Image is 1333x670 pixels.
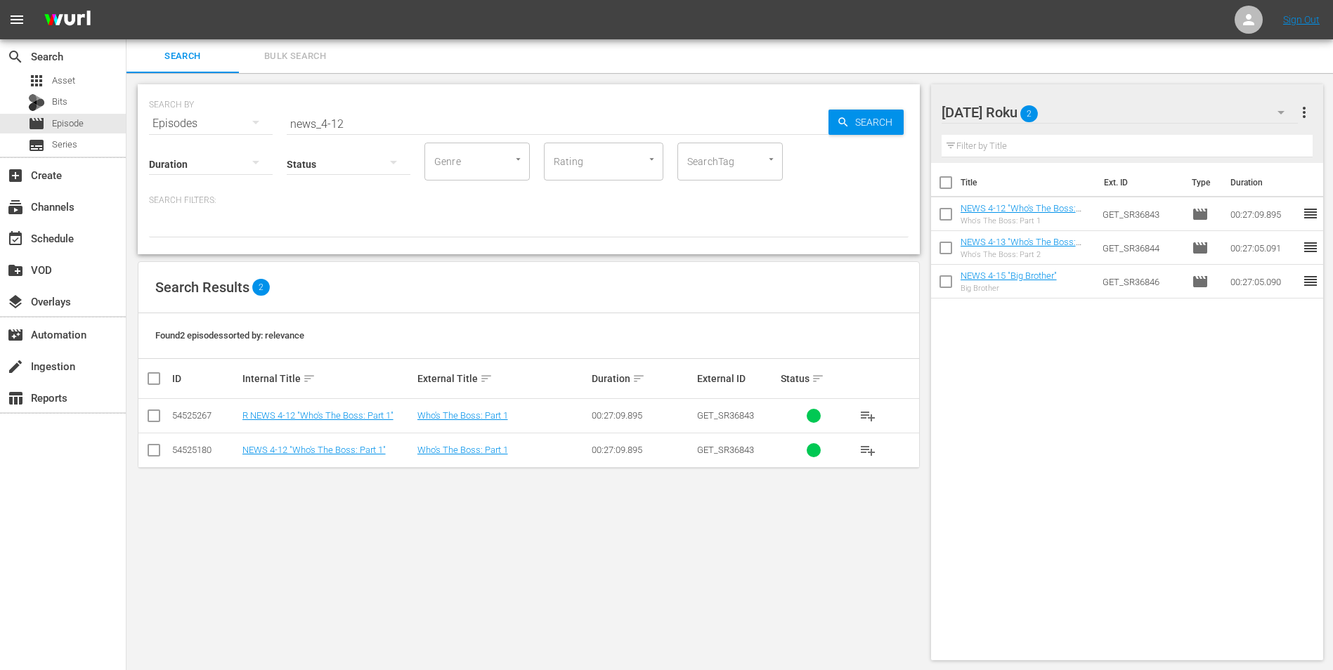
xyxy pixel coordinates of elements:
[961,203,1081,224] a: NEWS 4-12 "Who's The Boss: Part 1"
[34,4,101,37] img: ans4CAIJ8jUAAAAAAAAAAAAAAAAAAAAAAAAgQb4GAAAAAAAAAAAAAAAAAAAAAAAAJMjXAAAAAAAAAAAAAAAAAAAAAAAAgAT5G...
[28,137,45,154] span: Series
[851,433,885,467] button: playlist_add
[417,410,508,421] a: Who's The Boss: Part 1
[149,104,273,143] div: Episodes
[242,445,386,455] a: NEWS 4-12 "Who's The Boss: Part 1"
[961,270,1057,281] a: NEWS 4-15 "Big Brother"
[7,390,24,407] span: Reports
[851,399,885,433] button: playlist_add
[480,372,493,385] span: sort
[417,370,588,387] div: External Title
[592,410,692,421] div: 00:27:09.895
[1225,231,1302,265] td: 00:27:05.091
[512,152,525,166] button: Open
[1222,163,1306,202] th: Duration
[1296,104,1313,121] span: more_vert
[7,199,24,216] span: Channels
[7,167,24,184] span: Create
[8,11,25,28] span: menu
[28,115,45,132] span: Episode
[961,216,1092,225] div: Who's The Boss: Part 1
[1097,197,1186,231] td: GET_SR36843
[242,410,394,421] a: R NEWS 4-12 "Who's The Boss: Part 1"
[1302,272,1319,289] span: reorder
[7,327,24,343] span: Automation
[850,110,904,135] span: Search
[52,138,77,152] span: Series
[52,95,67,109] span: Bits
[961,284,1057,293] div: Big Brother
[155,330,304,341] span: Found 2 episodes sorted by: relevance
[7,294,24,310] span: Overlays
[7,230,24,247] span: event_available
[135,48,230,65] span: Search
[592,445,692,455] div: 00:27:09.895
[417,445,508,455] a: Who's The Boss: Part 1
[303,372,316,385] span: sort
[961,237,1081,258] a: NEWS 4-13 "Who's The Boss: Part 2"
[697,373,777,384] div: External ID
[1183,163,1222,202] th: Type
[645,152,658,166] button: Open
[859,442,876,459] span: playlist_add
[172,373,238,384] div: ID
[149,195,909,206] p: Search Filters:
[247,48,343,65] span: Bulk Search
[252,279,270,296] span: 2
[155,279,249,296] span: Search Results
[1283,14,1320,25] a: Sign Out
[1192,206,1209,223] span: Episode
[7,48,24,65] span: Search
[765,152,778,166] button: Open
[942,93,1299,132] div: [DATE] Roku
[1097,265,1186,298] td: GET_SR36846
[7,358,24,375] span: Ingestion
[697,445,754,455] span: GET_SR36843
[632,372,645,385] span: sort
[828,110,904,135] button: Search
[1095,163,1184,202] th: Ext. ID
[961,250,1092,259] div: Who's The Boss: Part 2
[1192,273,1209,290] span: Episode
[1192,239,1209,256] span: Episode
[1097,231,1186,265] td: GET_SR36844
[1302,205,1319,222] span: reorder
[812,372,824,385] span: sort
[1225,197,1302,231] td: 00:27:09.895
[28,94,45,111] div: Bits
[172,410,238,421] div: 54525267
[172,445,238,455] div: 54525180
[961,163,1095,202] th: Title
[52,117,84,131] span: Episode
[7,262,24,279] span: VOD
[1225,265,1302,298] td: 00:27:05.090
[592,370,692,387] div: Duration
[242,370,413,387] div: Internal Title
[859,407,876,424] span: playlist_add
[697,410,754,421] span: GET_SR36843
[52,74,75,88] span: Asset
[781,370,847,387] div: Status
[28,72,45,89] span: Asset
[1302,239,1319,256] span: reorder
[1296,96,1313,129] button: more_vert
